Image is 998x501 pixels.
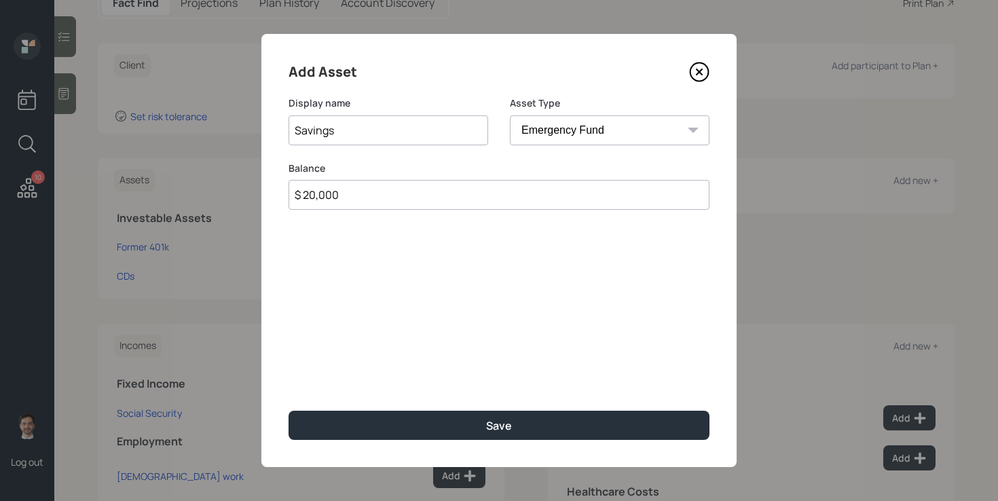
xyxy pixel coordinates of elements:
button: Save [289,411,709,440]
div: Save [486,418,512,433]
label: Asset Type [510,96,709,110]
label: Balance [289,162,709,175]
label: Display name [289,96,488,110]
h4: Add Asset [289,61,357,83]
